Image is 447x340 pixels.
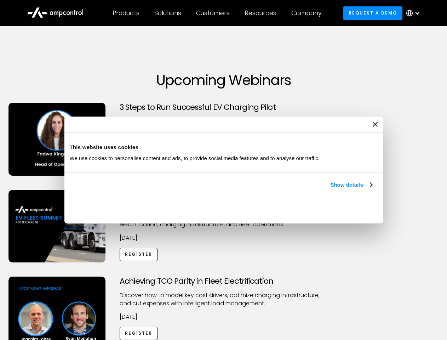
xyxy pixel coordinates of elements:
[154,9,181,17] div: Solutions
[120,248,158,261] a: Register
[120,327,158,340] a: Register
[245,9,276,17] div: Resources
[343,6,402,19] a: Request a demo
[196,9,230,17] div: Customers
[273,197,375,218] button: Okay
[373,122,378,127] button: Close banner
[291,9,321,17] div: Company
[120,291,328,307] p: Discover how to model key cost drivers, optimize charging infrastructure, and cut expenses with i...
[70,155,320,161] span: We use cookies to personalise content and ads, to provide social media features and to analyse ou...
[120,103,328,112] h3: 3 Steps to Run Successful EV Charging Pilot
[8,72,439,89] h1: Upcoming Webinars
[113,9,139,17] div: Products
[70,143,378,152] div: This website uses cookies
[120,313,328,321] p: [DATE]
[330,181,372,189] a: Show details
[120,277,328,286] h3: Achieving TCO Parity in Fleet Electrification
[120,234,328,242] p: [DATE]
